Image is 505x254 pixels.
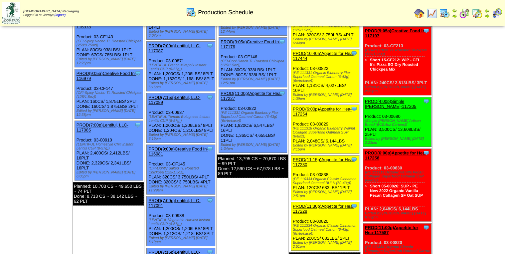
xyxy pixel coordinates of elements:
[147,93,215,143] div: Product: 03-00937 PLAN: 1,200CS / 1,206LBS / 8PLT DONE: 1,204CS / 1,210LBS / 8PLT
[293,107,352,117] a: PROD(6:00p)Appetite for Hea-117254
[147,42,215,91] div: Product: 03-00871 PLAN: 1,200CS / 1,206LBS / 8PLT DONE: 1,162CS / 1,168LBS / 8PLT
[77,123,128,132] a: PROD(7:00p)Lentiful, LLC-117085
[207,42,213,49] img: Tooltip
[219,89,287,153] div: Product: 03-00822 PLAN: 1,920CS / 6,547LBS / 16PLT DONE: 1,365CS / 4,655LBS / 11PLT
[75,18,143,67] div: Product: 03-CF143 PLAN: 80CS / 938LBS / 1PLT DONE: 67CS / 785LBS / 1PLT
[293,190,359,198] div: Edited by [PERSON_NAME] [DATE] 2:51pm
[221,59,287,67] div: (CFI-Cool Ranch TL Roasted Chickpea (125/1.5oz))
[293,177,359,185] div: (PE 110334 Organic Classic Cinnamon Superfood Oatmeal BULK (60-43g))
[73,182,144,205] div: Planned: 10,703 CS ~ 49,650 LBS ~ 74 PLT Done: 8,713 CS ~ 38,142 LBS ~ 62 PLT
[291,155,359,200] div: Product: 03-00838 PLAN: 120CS / 683LBS / 1PLT
[148,63,215,71] div: (LENTIFUL French Mirepoix Instant Lentils CUP (8-57g))
[221,91,282,101] a: PROD(11:00p)Appetite for Hea-117227
[293,51,354,61] a: PROD(10:40a)Appetite for Hea-117444
[484,8,490,13] img: arrowleft.gif
[414,8,424,19] img: home.gif
[423,27,429,34] img: Tooltip
[365,48,431,56] div: (CFI-It's Pizza TL Roasted Chickpea (125/1.5oz))
[148,115,215,123] div: (LENTIFUL Tomato Bolognese Instant Lentils CUP (8-57g))
[186,7,197,18] img: calendarprod.gif
[147,196,215,246] div: Product: 03-00938 PLAN: 1,200CS / 1,206LBS / 8PLT DONE: 1,212CS / 1,218LBS / 8PLT
[77,109,143,117] div: Edited by [PERSON_NAME] [DATE] 12:38pm
[198,9,253,16] span: Production Schedule
[148,30,215,38] div: Edited by [PERSON_NAME] [DATE] 6:07pm
[293,93,359,101] div: Edited by [PERSON_NAME] [DATE] 1:39pm
[221,39,280,49] a: PROD(9:05a)Creative Food In-117176
[148,133,215,141] div: Edited by [PERSON_NAME] [DATE] 6:19pm
[207,197,213,204] img: Tooltip
[351,106,357,112] img: Tooltip
[54,13,66,17] a: (logout)
[291,105,359,153] div: Product: 03-00829 PLAN: 2,048CS / 6,144LBS
[207,145,213,152] img: Tooltip
[484,13,490,19] img: arrowright.gif
[221,77,287,85] div: Edited by [PERSON_NAME] [DATE] 12:51pm
[363,149,431,221] div: Product: 03-00830 PLAN: 2,048CS / 6,144LBS
[365,225,418,235] a: PROD(11:00p)Appetite for Hea-117587
[426,8,437,19] img: line_graph.gif
[219,38,287,87] div: Product: 03-CF146 PLAN: 80CS / 938LBS / 1PLT DONE: 80CS / 938LBS / 1PLT
[293,37,359,45] div: Edited by [PERSON_NAME] [DATE] 6:44pm
[217,154,288,178] div: Planned: 13,795 CS ~ 70,870 LBS ~ 99 PLT Done: 12,590 CS ~ 67,978 LBS ~ 89 PLT
[77,39,143,47] div: (CFI-Spicy Nacho TL Roasted Chickpea (250/0.75oz))
[452,13,457,19] img: arrowright.gif
[134,122,141,128] img: Tooltip
[148,184,215,192] div: Edited by [PERSON_NAME] [DATE] 11:29am
[75,69,143,119] div: Product: 03-CF147 PLAN: 160CS / 1,875LBS / 2PLT DONE: 160CS / 1,875LBS / 2PLT
[363,27,431,95] div: Product: 03-CF213 PLAN: 240CS / 2,813LBS / 3PLT
[291,202,359,251] div: Product: 03-00820 PLAN: 200CS / 682LBS / 2PLT
[459,8,470,19] img: calendarblend.gif
[439,8,450,19] img: calendarprod.gif
[365,28,427,38] a: PROD(9:05a)Creative Food In-117197
[148,146,208,156] a: PROD(9:00a)Creative Food In-116981
[148,43,200,53] a: PROD(7:00a)Lentiful, LLC-117087
[221,26,287,34] div: Edited by [PERSON_NAME] [DATE] 12:44pm
[423,224,429,231] img: Tooltip
[370,184,423,198] a: Short 05-00826: SUP - PE New 2022 Organic Vanilla Pecan Collagen SF Oat SUP
[365,150,426,160] a: PROD(6:00p)Appetite for Hea-117258
[148,218,215,226] div: (LENTIFUL Vegetable Harvest Instant Lentils CUP (8-57g))
[293,143,359,151] div: Edited by [PERSON_NAME] [DATE] 7:15pm
[293,241,359,249] div: Edited by [PERSON_NAME] [DATE] 2:51pm
[279,90,285,97] img: Tooltip
[77,91,143,99] div: (CFI-Spicy Nacho TL Roasted Chickpea (125/1.5oz))
[293,127,359,138] div: (PE 111318 Organic Blueberry Walnut Collagen Superfood Oatmeal SUP (6/8oz))
[148,95,200,105] a: PROD(7:15a)Lentiful, LLC-117089
[365,137,431,145] div: Edited by [PERSON_NAME] [DATE] 2:23pm
[293,71,359,83] div: (PE 111331 Organic Blueberry Flax Superfood Oatmeal Carton (6-43g)(6crtn/case))
[148,166,215,174] div: (CFI-Lightly Salted TL Roasted Chickpea (125/1.5oz))
[423,98,429,105] img: Tooltip
[147,145,215,194] div: Product: 03-CF145 PLAN: 320CS / 3,750LBS / 4PLT DONE: 320CS / 3,750LBS / 4PLT
[77,57,143,65] div: Edited by [PERSON_NAME] [DATE] 12:26pm
[365,211,431,219] div: Edited by [PERSON_NAME] [DATE] 6:53pm
[279,38,285,45] img: Tooltip
[134,70,141,77] img: Tooltip
[452,8,457,13] img: arrowleft.gif
[293,204,354,214] a: PROD(11:30p)Appetite for Hea-117228
[365,170,431,182] div: (PE 111319 Organic Vanilla Pecan Collagen Superfood Oatmeal SUP (6/8oz))
[365,99,417,109] a: PROD(4:00p)Simple [PERSON_NAME]-117205
[148,236,215,244] div: Edited by [PERSON_NAME] [DATE] 6:19pm
[370,58,419,72] a: Short 15-CF212: WIP - CFI It's Pizza SG Dry Roasted Chickpea Mix
[363,97,431,147] div: Product: 03-00680 PLAN: 3,500CS / 13,608LBS / 25PLT
[77,170,143,178] div: Edited by [PERSON_NAME] [DATE] 6:05pm
[148,198,200,208] a: PROD(7:00p)Lentiful, LLC-117091
[472,8,482,19] img: calendarinout.gif
[351,203,357,209] img: Tooltip
[365,85,431,93] div: Edited by [PERSON_NAME] [DATE] 2:22pm
[77,71,136,81] a: PROD(9:05a)Creative Food In-116979
[351,156,357,163] img: Tooltip
[75,121,143,180] div: Product: 03-00910 PLAN: 2,400CS / 2,412LBS / 16PLT DONE: 2,329CS / 2,341LBS / 16PLT
[23,10,79,13] span: [DEMOGRAPHIC_DATA] Packaging
[148,81,215,89] div: Edited by [PERSON_NAME] [DATE] 6:16pm
[77,142,143,150] div: (LENTIFUL Homestyle Chili Instant Lentils CUP (8-57g))
[365,119,431,127] div: (Simple [PERSON_NAME] Artisan Bread (6/10.4oz Cartons))
[293,157,354,167] a: PROD(11:15p)Appetite for Hea-117230
[293,224,359,236] div: (PE 111334 Organic Classic Cinnamon Superfood Oatmeal Carton (6-43g)(6crtn/case))
[221,143,287,151] div: Edited by [PERSON_NAME] [DATE] 1:34pm
[351,50,357,57] img: Tooltip
[221,111,287,123] div: (PE 111331 Organic Blueberry Flax Superfood Oatmeal Carton (6-43g)(6crtn/case))
[2,2,20,24] img: zoroco-logo-small.webp
[291,49,359,103] div: Product: 03-00822 PLAN: 1,181CS / 4,027LBS / 10PLT
[423,149,429,156] img: Tooltip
